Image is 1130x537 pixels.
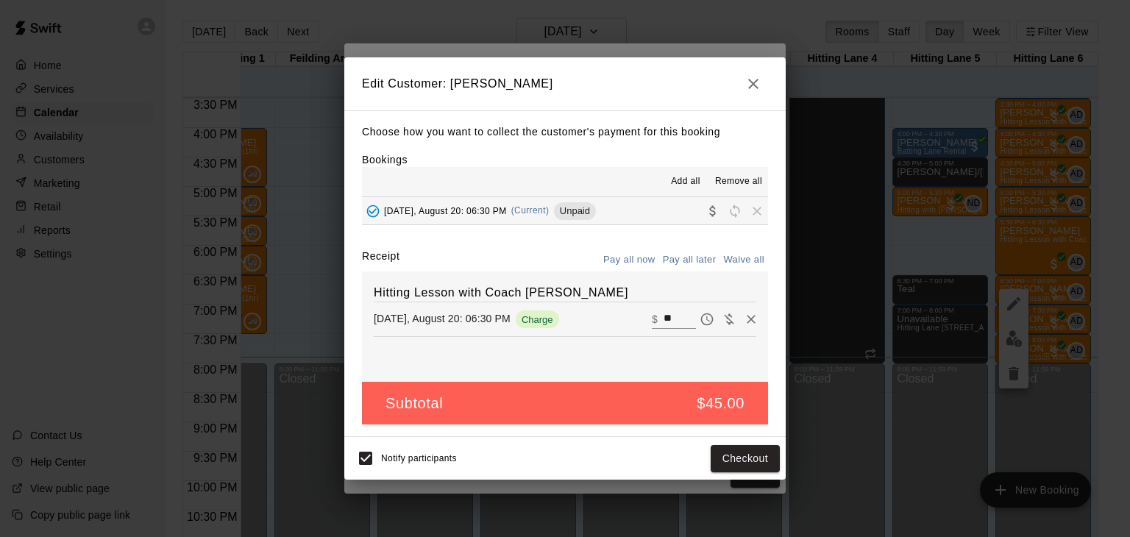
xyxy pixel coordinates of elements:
[696,312,718,324] span: Pay later
[344,57,786,110] h2: Edit Customer: [PERSON_NAME]
[385,394,443,413] h5: Subtotal
[711,445,780,472] button: Checkout
[362,197,768,224] button: Added - Collect Payment[DATE], August 20: 06:30 PM(Current)UnpaidCollect paymentRescheduleRemove
[740,308,762,330] button: Remove
[724,205,746,216] span: Reschedule
[702,205,724,216] span: Collect payment
[362,249,399,271] label: Receipt
[362,200,384,222] button: Added - Collect Payment
[384,205,507,216] span: [DATE], August 20: 06:30 PM
[719,249,768,271] button: Waive all
[659,249,720,271] button: Pay all later
[652,312,658,327] p: $
[718,312,740,324] span: Waive payment
[671,174,700,189] span: Add all
[374,311,511,326] p: [DATE], August 20: 06:30 PM
[381,454,457,464] span: Notify participants
[600,249,659,271] button: Pay all now
[362,154,408,166] label: Bookings
[697,394,745,413] h5: $45.00
[511,205,550,216] span: (Current)
[374,283,756,302] h6: Hitting Lesson with Coach [PERSON_NAME]
[516,314,559,325] span: Charge
[715,174,762,189] span: Remove all
[362,123,768,141] p: Choose how you want to collect the customer's payment for this booking
[709,170,768,193] button: Remove all
[554,205,596,216] span: Unpaid
[746,205,768,216] span: Remove
[662,170,709,193] button: Add all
